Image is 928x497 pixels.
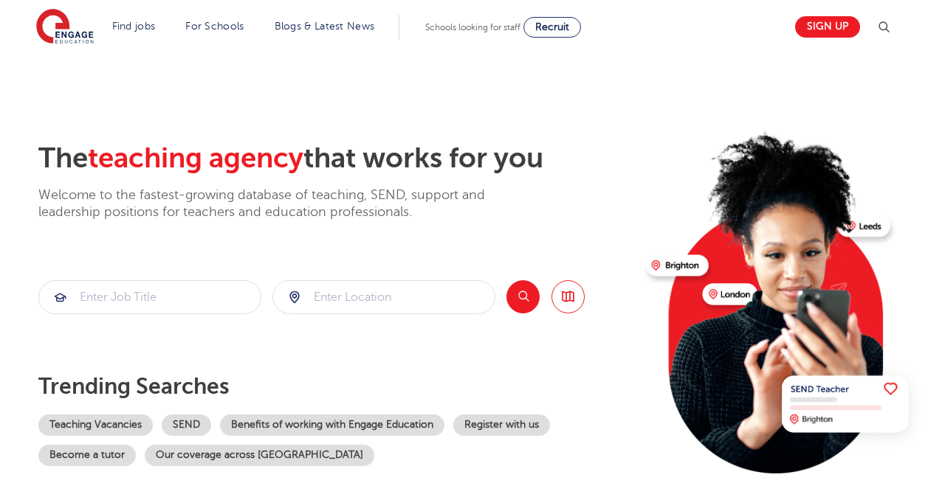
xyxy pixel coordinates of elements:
[535,21,569,32] span: Recruit
[795,16,860,38] a: Sign up
[38,187,526,221] p: Welcome to the fastest-growing database of teaching, SEND, support and leadership positions for t...
[112,21,156,32] a: Find jobs
[38,280,261,314] div: Submit
[38,414,153,436] a: Teaching Vacancies
[272,280,495,314] div: Submit
[145,445,374,466] a: Our coverage across [GEOGRAPHIC_DATA]
[273,281,495,313] input: Submit
[275,21,375,32] a: Blogs & Latest News
[453,414,550,436] a: Register with us
[38,445,136,466] a: Become a tutor
[506,280,540,313] button: Search
[38,373,634,400] p: Trending searches
[162,414,211,436] a: SEND
[36,9,94,46] img: Engage Education
[185,21,244,32] a: For Schools
[38,142,634,175] h2: The that works for you
[523,17,581,38] a: Recruit
[220,414,444,436] a: Benefits of working with Engage Education
[425,22,520,32] span: Schools looking for staff
[88,142,303,174] span: teaching agency
[39,281,261,313] input: Submit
